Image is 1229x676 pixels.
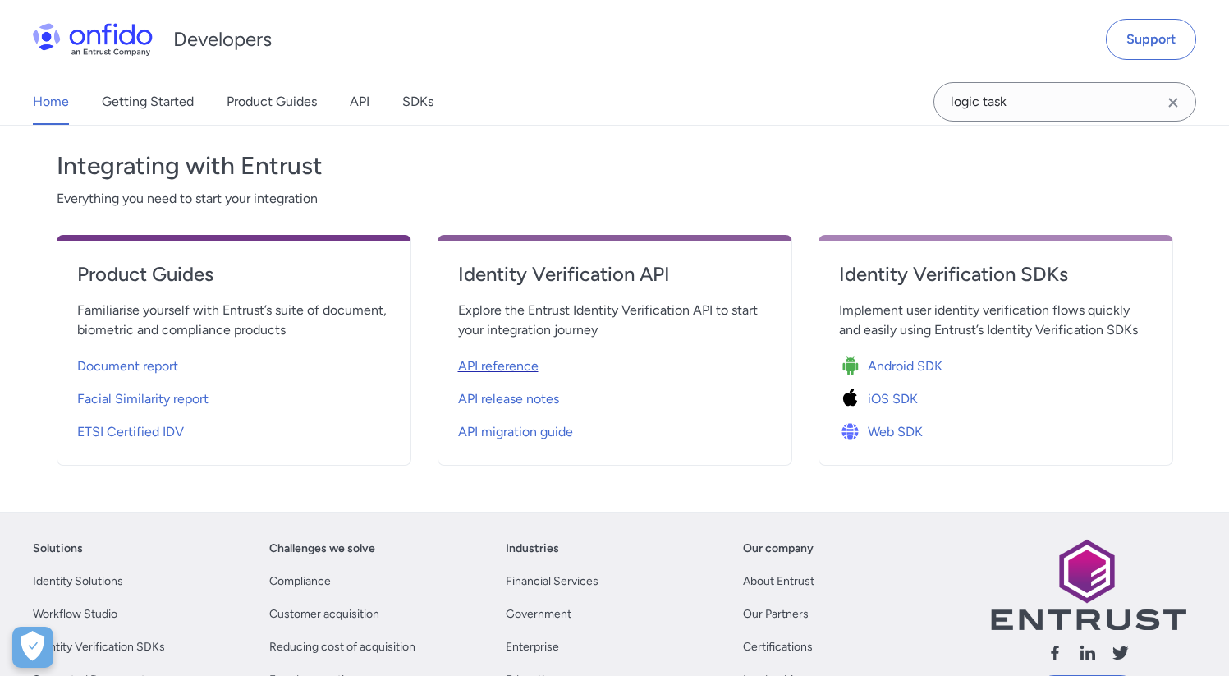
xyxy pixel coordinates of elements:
a: Product Guides [227,79,317,125]
a: API reference [458,347,772,379]
span: API release notes [458,389,559,409]
a: API migration guide [458,412,772,445]
a: ETSI Certified IDV [77,412,391,445]
svg: Clear search field button [1163,93,1183,113]
svg: Follow us X (Twitter) [1111,643,1130,663]
span: API reference [458,356,539,376]
a: Identity Verification SDKs [33,637,165,657]
a: Financial Services [506,572,598,591]
a: Icon Web SDKWeb SDK [839,412,1153,445]
a: Home [33,79,69,125]
svg: Follow us linkedin [1078,643,1098,663]
span: Web SDK [868,422,923,442]
a: Follow us linkedin [1078,643,1098,669]
svg: Follow us facebook [1045,643,1065,663]
a: Government [506,605,571,624]
a: About Entrust [743,572,814,591]
a: SDKs [402,79,433,125]
img: Icon iOS SDK [839,388,868,411]
img: Icon Android SDK [839,355,868,378]
a: Document report [77,347,391,379]
h4: Product Guides [77,261,391,287]
a: Identity Verification API [458,261,772,301]
a: Reducing cost of acquisition [269,637,415,657]
a: API release notes [458,379,772,412]
img: Onfido Logo [33,23,153,56]
div: Cookie Preferences [12,627,53,668]
h1: Developers [173,26,272,53]
a: Challenges we solve [269,539,375,559]
a: Identity Solutions [33,572,123,591]
span: Android SDK [868,356,942,376]
span: Implement user identity verification flows quickly and easily using Entrust’s Identity Verificati... [839,301,1153,340]
span: Explore the Entrust Identity Verification API to start your integration journey [458,301,772,340]
a: Industries [506,539,559,559]
span: Facial Similarity report [77,389,209,409]
a: Certifications [743,637,813,657]
a: API [350,79,369,125]
button: Open Preferences [12,627,53,668]
a: Our Partners [743,605,809,624]
a: Compliance [269,572,331,591]
a: Icon iOS SDKiOS SDK [839,379,1153,412]
a: Enterprise [506,637,559,657]
a: Icon Android SDKAndroid SDK [839,347,1153,379]
a: Identity Verification SDKs [839,261,1153,301]
a: Solutions [33,539,83,559]
a: Facial Similarity report [77,379,391,412]
a: Getting Started [102,79,194,125]
span: API migration guide [458,422,573,442]
span: iOS SDK [868,389,918,409]
h4: Identity Verification SDKs [839,261,1153,287]
h4: Identity Verification API [458,261,772,287]
a: Workflow Studio [33,605,117,624]
span: ETSI Certified IDV [77,422,184,442]
a: Support [1106,19,1196,60]
a: Our company [743,539,814,559]
a: Product Guides [77,261,391,301]
a: Follow us facebook [1045,643,1065,669]
a: Customer acquisition [269,605,379,624]
a: Follow us X (Twitter) [1111,643,1130,669]
span: Familiarise yourself with Entrust’s suite of document, biometric and compliance products [77,301,391,340]
span: Document report [77,356,178,376]
img: Icon Web SDK [839,421,868,444]
img: Entrust logo [989,539,1186,630]
input: Onfido search input field [933,82,1196,122]
span: Everything you need to start your integration [57,189,1173,209]
h3: Integrating with Entrust [57,149,1173,182]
